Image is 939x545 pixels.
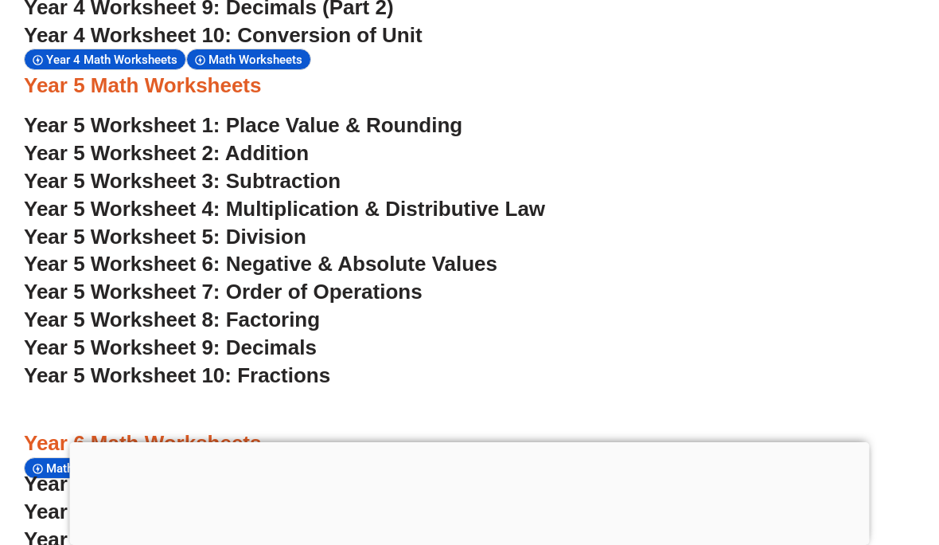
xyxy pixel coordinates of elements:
iframe: Advertisement [70,442,870,541]
a: Year 5 Worksheet 10: Fractions [24,363,330,387]
a: Year 4 Worksheet 10: Conversion of Unit [24,23,423,47]
div: Math Worksheets for Year 5 [24,457,205,479]
a: Year 5 Worksheet 8: Factoring [24,308,320,331]
span: Math Worksheets [208,53,307,67]
a: Year 5 Worksheet 9: Decimals [24,335,317,359]
a: Year 6 Worksheet 1:Measurement [24,472,353,496]
a: Year 5 Worksheet 5: Division [24,225,306,249]
iframe: Chat Widget [859,469,939,545]
h3: Year 5 Math Worksheets [24,73,915,100]
h3: Year 6 Math Worksheets [24,430,915,457]
span: Year 4 Math Worksheets [46,53,182,67]
span: Year 6 Worksheet 2: [24,500,220,523]
span: Math Worksheets for Year 5 [46,461,201,476]
a: Year 6 Worksheet 2:Decimals [24,500,311,523]
div: Year 4 Math Worksheets [24,49,186,70]
span: Year 6 Worksheet 1: [24,472,220,496]
a: Year 5 Worksheet 4: Multiplication & Distributive Law [24,197,545,221]
a: Year 5 Worksheet 7: Order of Operations [24,280,423,304]
div: Math Worksheets [186,49,311,70]
a: Year 5 Worksheet 1: Place Value & Rounding [24,113,462,137]
a: Year 5 Worksheet 3: Subtraction [24,169,341,193]
a: Year 5 Worksheet 6: Negative & Absolute Values [24,252,497,276]
a: Year 5 Worksheet 2: Addition [24,141,309,165]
